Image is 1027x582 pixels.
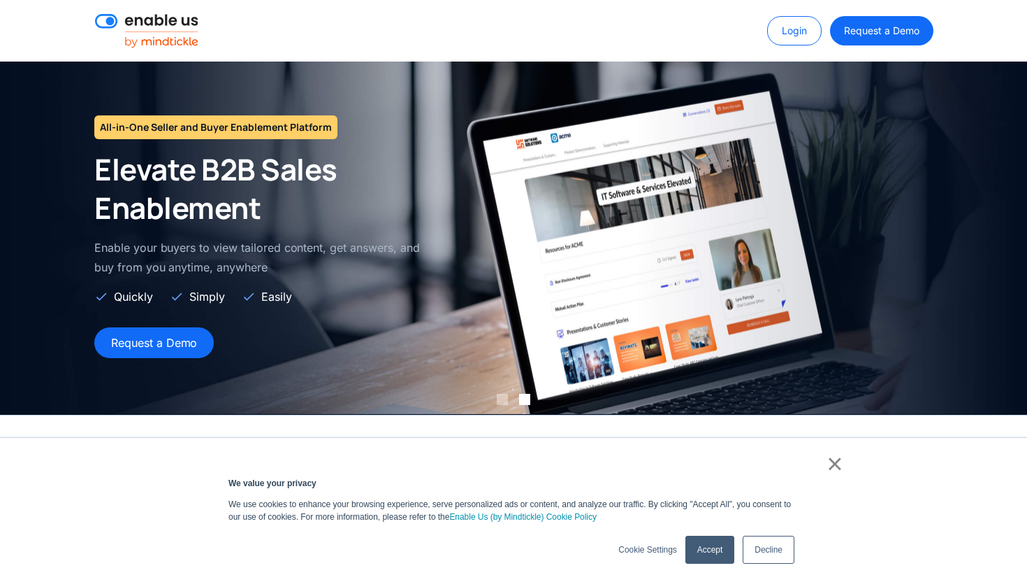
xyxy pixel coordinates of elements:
[114,288,153,305] div: Quickly
[94,327,214,358] a: Request a Demo
[94,115,337,139] h1: All-in-One Seller and Buyer Enablement Platform
[261,288,292,305] div: Easily
[228,478,316,488] strong: We value your privacy
[519,394,530,405] div: Show slide 2 of 2
[242,290,256,304] img: Check Icon
[743,536,794,564] a: Decline
[497,394,508,405] div: Show slide 1 of 2
[685,536,734,564] a: Accept
[767,16,822,45] a: Login
[830,16,933,45] a: Request a Demo
[94,290,108,304] img: Check Icon
[94,150,428,227] h2: Elevate B2B Sales Enablement
[228,498,799,523] p: We use cookies to enhance your browsing experience, serve personalized ads or content, and analyz...
[1013,568,1027,582] iframe: Qualified Messenger
[94,238,428,277] p: Enable your buyers to view tailored content, get answers, and buy from you anytime, anywhere
[189,288,225,305] div: Simply
[170,290,184,304] img: Check Icon
[449,511,597,523] a: Enable Us (by Mindtickle) Cookie Policy
[826,457,843,470] a: ×
[618,544,676,556] a: Cookie Settings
